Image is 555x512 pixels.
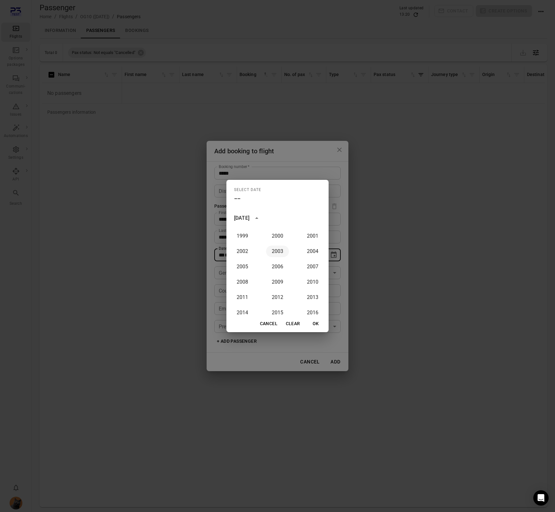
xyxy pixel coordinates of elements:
button: 2005 [231,261,254,272]
div: [DATE] [234,214,249,222]
h4: –– [234,195,240,203]
button: 2013 [301,292,324,303]
div: Open Intercom Messenger [533,490,549,506]
button: 2001 [301,230,324,242]
button: 2003 [266,246,289,257]
button: 2010 [301,276,324,288]
button: 2009 [266,276,289,288]
span: Select date [234,185,261,195]
button: 1999 [231,230,254,242]
button: 2011 [231,292,254,303]
button: 2012 [266,292,289,303]
button: 2016 [301,307,324,318]
button: 2014 [231,307,254,318]
button: 2000 [266,230,289,242]
button: 2008 [231,276,254,288]
button: OK [306,318,326,330]
button: Cancel [257,318,280,330]
button: year view is open, switch to calendar view [251,213,262,224]
button: 2007 [301,261,324,272]
button: 2004 [301,246,324,257]
button: 2006 [266,261,289,272]
button: 2015 [266,307,289,318]
button: 2002 [231,246,254,257]
button: Clear [283,318,303,330]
